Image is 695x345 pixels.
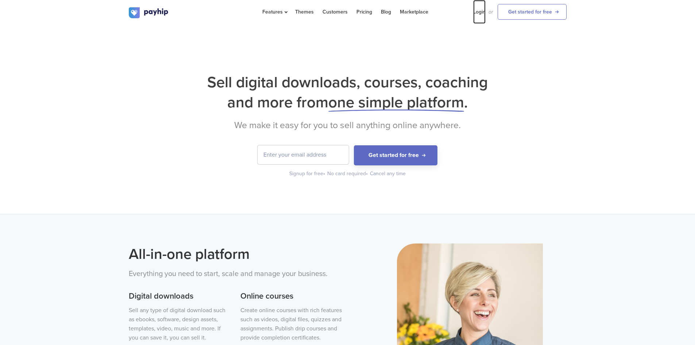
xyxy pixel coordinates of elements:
span: • [323,170,325,177]
div: No card required [327,170,368,177]
input: Enter your email address [258,145,349,164]
h1: Sell digital downloads, courses, coaching and more from [129,72,567,112]
h2: We make it easy for you to sell anything online anywhere. [129,120,567,131]
h3: Online courses [240,291,342,302]
p: Sell any type of digital download such as ebooks, software, design assets, templates, video, musi... [129,306,230,342]
img: logo.svg [129,7,169,18]
div: Signup for free [289,170,326,177]
span: Features [262,9,286,15]
span: . [464,93,468,112]
span: • [366,170,368,177]
p: Everything you need to start, scale and manage your business. [129,268,342,280]
h2: All-in-one platform [129,244,342,265]
span: one simple platform [328,93,464,112]
p: Create online courses with rich features such as videos, digital files, quizzes and assignments. ... [240,306,342,342]
h3: Digital downloads [129,291,230,302]
button: Get started for free [354,145,437,165]
a: Get started for free [498,4,567,20]
div: Cancel any time [370,170,406,177]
